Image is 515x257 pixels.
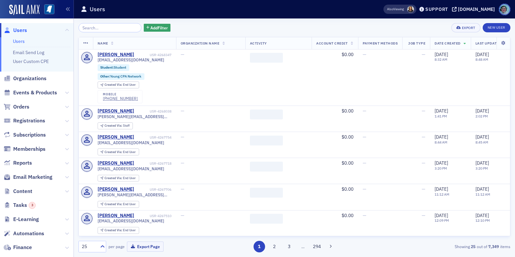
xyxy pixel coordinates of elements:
span: Profile [499,4,510,15]
div: USR-4268347 [135,53,171,57]
div: End User [105,203,136,206]
a: Organizations [4,75,46,82]
span: … [298,243,308,249]
a: New User [483,23,510,32]
span: [DATE] [475,212,489,218]
span: ‌ [250,214,283,224]
div: Created Via: End User [98,81,139,88]
time: 8:45 AM [475,140,488,145]
a: Automations [4,230,44,237]
span: Events & Products [13,89,57,96]
span: $0.00 [342,108,353,114]
div: [PERSON_NAME] [98,108,134,114]
span: [PERSON_NAME][EMAIL_ADDRESS][PERSON_NAME][DOMAIN_NAME] [98,114,171,119]
div: USR-4267706 [135,187,171,192]
span: $0.00 [342,186,353,192]
div: [PHONE_NUMBER] [103,96,138,101]
strong: 25 [470,243,477,249]
a: User Custom CPE [13,58,49,64]
a: [PERSON_NAME] [98,134,134,140]
a: Orders [4,103,29,111]
span: $0.00 [342,134,353,140]
span: Created Via : [105,228,123,232]
a: [PERSON_NAME] [98,160,134,166]
span: [DATE] [435,160,448,166]
div: Created Via: End User [98,227,139,234]
a: Email Marketing [4,174,52,181]
time: 2:02 PM [475,114,488,118]
span: Job Type [408,41,425,46]
span: — [181,108,184,114]
span: E-Learning [13,216,39,223]
span: [DATE] [435,186,448,192]
div: Support [425,6,448,12]
span: Memberships [13,145,45,153]
div: End User [105,83,136,87]
input: Search… [78,23,141,32]
div: Student: [98,64,130,71]
div: mobile [103,92,138,96]
div: 25 [82,243,96,250]
span: [DATE] [475,134,489,140]
span: — [181,160,184,166]
span: Last Updated [475,41,501,46]
h1: Users [90,5,105,13]
div: USR-4267718 [135,161,171,166]
span: Date Created [435,41,460,46]
span: Viewing [387,7,404,12]
span: Organizations [13,75,46,82]
label: per page [108,243,125,249]
span: [DATE] [475,160,489,166]
a: Subscriptions [4,131,46,139]
span: $0.00 [342,212,353,218]
span: — [181,186,184,192]
span: ‌ [250,162,283,172]
span: Users [13,27,27,34]
span: Other : [100,74,110,79]
a: Memberships [4,145,45,153]
span: — [422,186,425,192]
a: Other:Young CPA Network [100,74,141,79]
div: Created Via: End User [98,201,139,208]
time: 8:48 AM [475,57,488,62]
span: — [363,160,366,166]
span: Created Via : [105,82,123,87]
a: [PERSON_NAME] [98,213,134,219]
span: Add Filter [150,25,168,31]
span: ‌ [250,188,283,198]
span: ‌ [250,110,283,119]
span: Automations [13,230,44,237]
span: [EMAIL_ADDRESS][DOMAIN_NAME] [98,218,164,223]
a: Events & Products [4,89,57,96]
span: — [181,51,184,57]
a: [PERSON_NAME] [98,186,134,192]
time: 12:09 PM [435,218,449,223]
span: Activity [250,41,267,46]
time: 3:20 PM [475,166,488,171]
span: Email Marketing [13,174,52,181]
span: Orders [13,103,29,111]
a: Email Send Log [13,49,44,55]
span: — [181,212,184,218]
div: End User [105,177,136,180]
span: Content [13,188,32,195]
strong: 7,349 [487,243,500,249]
span: Organization Name [181,41,220,46]
span: [DATE] [435,51,448,57]
span: Created Via : [105,176,123,180]
span: — [363,134,366,140]
span: — [363,108,366,114]
a: Users [4,27,27,34]
a: Registrations [4,117,45,124]
a: Users [13,38,25,44]
span: — [363,212,366,218]
a: Reports [4,159,32,167]
span: [DATE] [435,134,448,140]
span: — [181,134,184,140]
span: $0.00 [342,51,353,57]
div: Created Via: End User [98,148,139,155]
span: [DATE] [435,212,448,218]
